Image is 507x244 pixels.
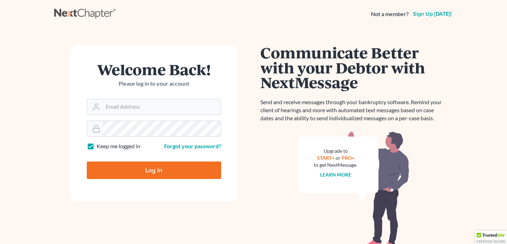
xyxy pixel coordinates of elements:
input: Log In [87,162,221,179]
a: START+ [317,155,335,161]
h1: Communicate Better with your Debtor with NextMessage [261,45,446,90]
div: Upgrade to [314,148,358,155]
a: Forgot your password? [164,143,221,149]
div: TrustedSite Certified [475,231,507,244]
a: PRO+ [341,155,354,161]
div: to get NextMessage. [314,162,358,168]
a: Learn more [320,172,351,178]
input: Email Address [103,99,221,115]
label: Keep me logged in [97,142,140,150]
p: Send and receive messages through your bankruptcy software. Remind your client of hearings and mo... [261,98,446,122]
a: Sign up [DATE]! [411,11,453,17]
span: or [336,155,340,161]
h1: Welcome Back! [87,62,221,77]
strong: Not a member? [371,10,409,18]
p: Please log in to your account [87,80,221,88]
